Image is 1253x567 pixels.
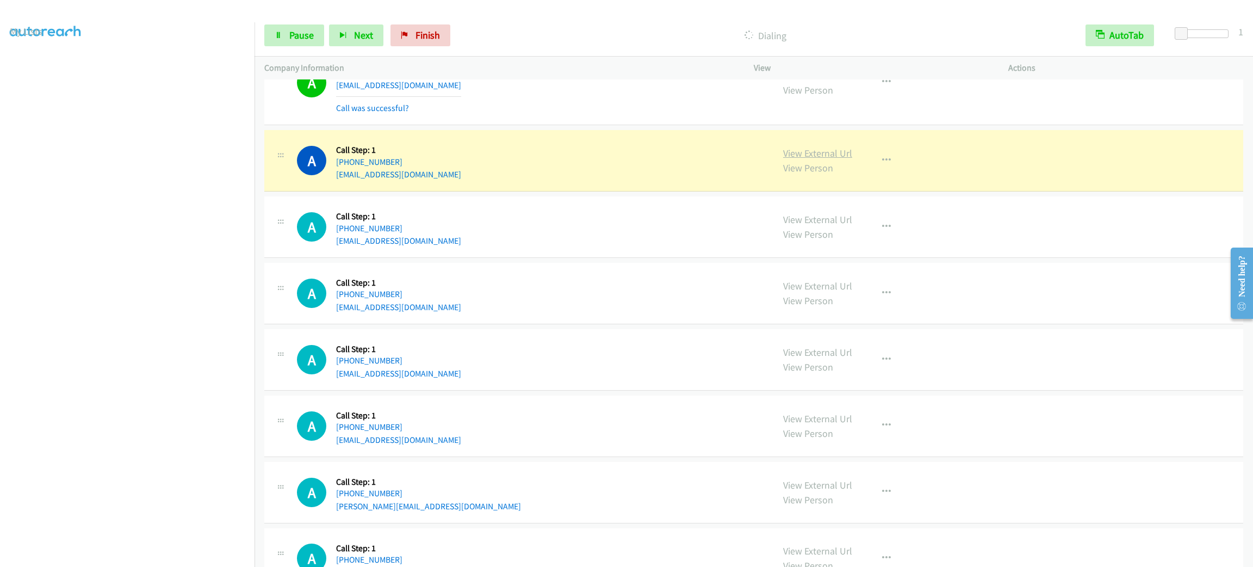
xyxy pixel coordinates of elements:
h5: Call Step: 1 [336,477,521,488]
div: The call is yet to be attempted [297,478,326,507]
a: [PHONE_NUMBER] [336,554,402,565]
a: View Person [783,427,833,440]
div: The call is yet to be attempted [297,345,326,374]
div: The call is yet to be attempted [297,411,326,441]
a: [PHONE_NUMBER] [336,488,402,498]
a: Call was successful? [336,103,409,113]
span: Pause [289,29,314,41]
a: Pause [264,24,324,46]
h1: A [297,146,326,175]
a: [PHONE_NUMBER] [336,157,402,167]
h5: Call Step: 1 [336,211,461,222]
h5: Call Step: 1 [336,410,461,421]
a: View Person [783,294,833,307]
p: Actions [1008,61,1243,75]
h5: Call Step: 1 [336,543,461,554]
button: AutoTab [1085,24,1154,46]
div: The call is yet to be attempted [297,279,326,308]
h1: A [297,478,326,507]
a: [EMAIL_ADDRESS][DOMAIN_NAME] [336,169,461,180]
a: View External Url [783,280,852,292]
a: [PHONE_NUMBER] [336,422,402,432]
a: [EMAIL_ADDRESS][DOMAIN_NAME] [336,368,461,379]
a: View Person [783,84,833,96]
a: View Person [783,228,833,241]
a: View External Url [783,412,852,425]
h1: A [297,68,326,97]
iframe: To enrich screen reader interactions, please activate Accessibility in Grammarly extension settings [10,48,255,565]
div: The call is yet to be attempted [297,212,326,242]
h5: Call Step: 1 [336,278,461,288]
a: View External Url [783,213,852,226]
a: My Lists [10,25,42,38]
h1: A [297,345,326,374]
a: [EMAIL_ADDRESS][DOMAIN_NAME] [336,435,461,445]
a: View External Url [783,147,852,159]
a: View Person [783,361,833,373]
h1: A [297,279,326,308]
a: Finish [390,24,450,46]
a: View Person [783,494,833,506]
a: [PHONE_NUMBER] [336,289,402,299]
a: [PERSON_NAME][EMAIL_ADDRESS][DOMAIN_NAME] [336,501,521,511]
a: [EMAIL_ADDRESS][DOMAIN_NAME] [336,236,461,246]
div: 1 [1238,24,1243,39]
a: [EMAIL_ADDRESS][DOMAIN_NAME] [336,302,461,312]
iframe: Resource Center [1221,240,1253,326]
h1: A [297,411,326,441]
a: View External Url [783,479,852,491]
p: Company Information [264,61,734,75]
h5: Call Step: 1 [336,344,461,355]
a: View External Url [783,346,852,359]
p: Dialing [465,28,1066,43]
h5: Call Step: 1 [336,145,461,156]
a: View External Url [783,69,852,82]
a: [EMAIL_ADDRESS][DOMAIN_NAME] [336,80,461,90]
a: [PHONE_NUMBER] [336,223,402,233]
h1: A [297,212,326,242]
a: View External Url [783,545,852,557]
span: Next [354,29,373,41]
a: [PHONE_NUMBER] [336,355,402,366]
button: Next [329,24,383,46]
a: View Person [783,162,833,174]
p: View [754,61,989,75]
span: Finish [415,29,440,41]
